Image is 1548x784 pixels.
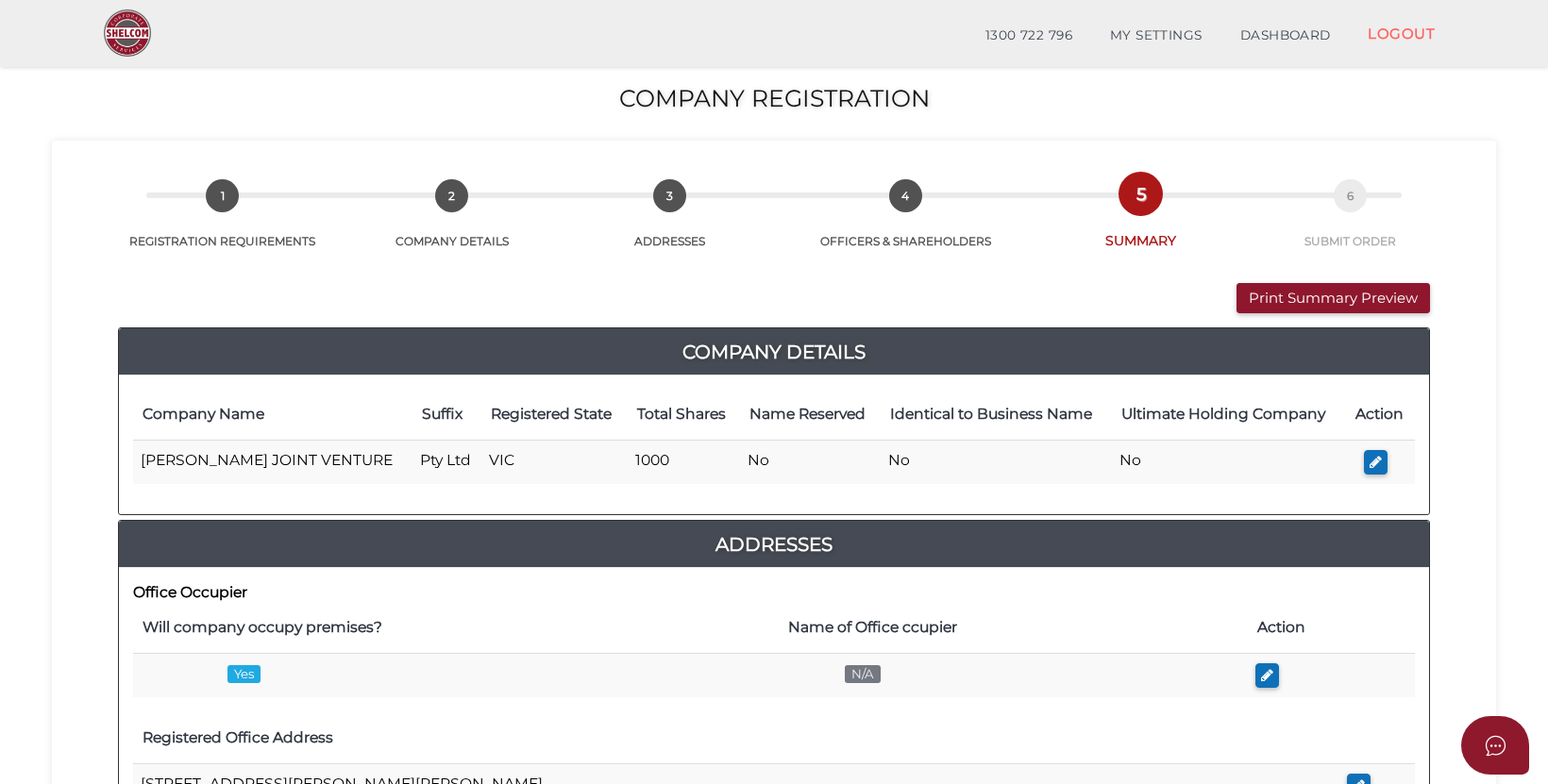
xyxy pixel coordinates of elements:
[1221,17,1350,55] a: DASHBOARD
[779,603,1248,653] th: Name of Office ccupier
[653,179,686,212] span: 3
[559,200,781,249] a: 3ADDRESSES
[628,440,740,484] td: 1000
[1030,198,1252,250] a: 5SUMMARY
[1345,390,1415,440] th: Action
[119,337,1429,367] a: Company Details
[1349,14,1454,53] a: LOGOUT
[435,179,468,212] span: 2
[881,440,1112,484] td: No
[133,713,1339,763] th: Registered Office Address
[481,440,628,484] td: VIC
[481,390,628,440] th: Registered State
[1112,440,1345,484] td: No
[740,390,881,440] th: Name Reserved
[99,200,345,249] a: 1REGISTRATION REQUIREMENTS
[133,583,247,601] b: Office Occupier
[1091,17,1221,55] a: MY SETTINGS
[1124,177,1157,210] span: 5
[628,390,740,440] th: Total Shares
[845,665,881,683] span: N/A
[133,390,412,440] th: Company Name
[412,440,481,484] td: Pty Ltd
[1248,603,1415,653] th: Action
[206,179,239,212] span: 1
[133,440,412,484] td: [PERSON_NAME] JOINT VENTURE
[345,200,558,249] a: 2COMPANY DETAILS
[889,179,922,212] span: 4
[119,529,1429,559] a: Addresses
[412,390,481,440] th: Suffix
[1253,200,1449,249] a: 6SUBMIT ORDER
[967,17,1091,55] a: 1300 722 796
[740,440,881,484] td: No
[1237,283,1430,314] button: Print Summary Preview
[1112,390,1345,440] th: Ultimate Holding Company
[781,200,1030,249] a: 4OFFICERS & SHAREHOLDERS
[227,665,261,683] span: Yes
[1461,716,1529,775] button: Open asap
[133,603,779,653] th: Will company occupy premises?
[881,390,1112,440] th: Identical to Business Name
[1334,179,1367,212] span: 6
